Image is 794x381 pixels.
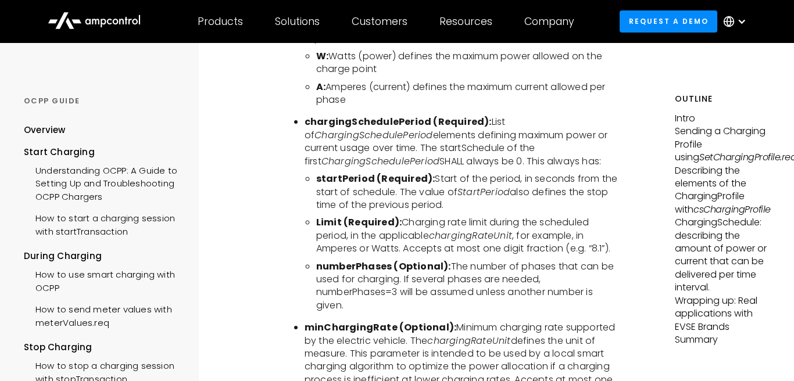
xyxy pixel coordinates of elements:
[457,185,510,199] i: StartPeriod
[198,15,243,28] div: Products
[305,115,492,128] b: chargingSchedulePeriod (Required):
[439,15,492,28] div: Resources
[24,263,183,297] a: How to use smart charging with OCPP
[24,297,183,332] a: How to send meter values with meterValues.req
[314,128,432,142] i: ChargingSchedulePeriod
[524,15,574,28] div: Company
[275,15,320,28] div: Solutions
[316,172,435,185] b: startPeriod (Required):
[24,341,183,354] div: Stop Charging
[305,116,620,168] li: List of elements defining maximum power or current usage over time. The startSchedule of the firs...
[316,216,620,255] li: Charging rate limit during the scheduled period, in the applicable , for example, in Amperes or W...
[620,10,717,32] a: Request a demo
[429,229,512,242] i: chargingRateUnit
[24,159,183,206] a: Understanding OCPP: A Guide to Setting Up and Troubleshooting OCPP Chargers
[321,154,439,168] i: ChargingSchedulePeriod
[675,294,770,333] p: Wrapping up: Real applications with EVSE Brands
[352,15,407,28] div: Customers
[24,124,66,145] a: Overview
[316,50,620,76] li: Watts (power) defines the maximum power allowed on the charge point
[316,260,620,312] li: The number of phases that can be used for charging. If several phases are needed, numberPhases=3 ...
[24,250,183,263] div: During Charging
[427,334,510,347] i: chargingRateUnit
[675,216,770,294] p: ChargingSchedule: describing the amount of power or current that can be delivered per time interval.
[675,125,770,164] p: Sending a Charging Profile using
[316,260,451,273] b: numberPhases (Optional):
[305,321,456,334] b: minChargingRate (Optional):
[675,164,770,217] p: Describing the elements of the ChargingProfile with
[316,172,620,211] li: Start of the period, in seconds from the start of schedule. The value of also defines the stop ti...
[24,206,183,241] a: How to start a charging session with startTransaction
[24,146,183,159] div: Start Charging
[24,124,66,136] div: Overview
[693,203,771,216] em: csChargingProfile
[316,81,620,107] li: Amperes (current) defines the maximum current allowed per phase
[316,80,326,94] b: A:
[316,49,328,63] b: W:
[675,112,770,125] p: Intro
[675,333,770,346] p: Summary
[316,215,402,229] b: Limit (Required):
[675,93,770,105] h5: Outline
[24,96,183,106] div: OCPP GUIDE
